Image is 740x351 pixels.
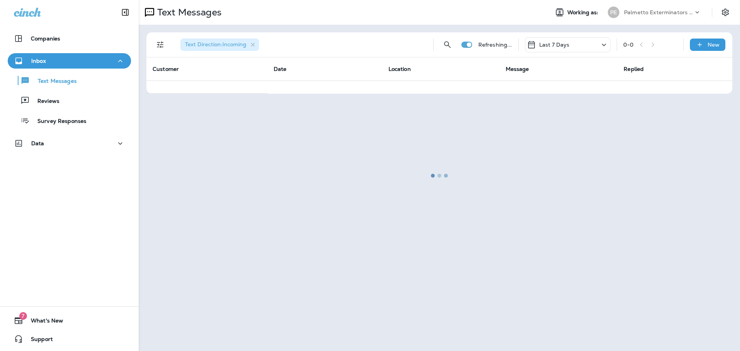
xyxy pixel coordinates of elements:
[30,98,59,105] p: Reviews
[8,113,131,129] button: Survey Responses
[8,31,131,46] button: Companies
[8,136,131,151] button: Data
[8,331,131,347] button: Support
[8,92,131,109] button: Reviews
[31,35,60,42] p: Companies
[23,317,63,327] span: What's New
[114,5,136,20] button: Collapse Sidebar
[30,118,86,125] p: Survey Responses
[8,53,131,69] button: Inbox
[23,336,53,345] span: Support
[31,58,46,64] p: Inbox
[30,78,77,85] p: Text Messages
[708,42,720,48] p: New
[19,312,27,320] span: 7
[31,140,44,146] p: Data
[8,72,131,89] button: Text Messages
[8,313,131,328] button: 7What's New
